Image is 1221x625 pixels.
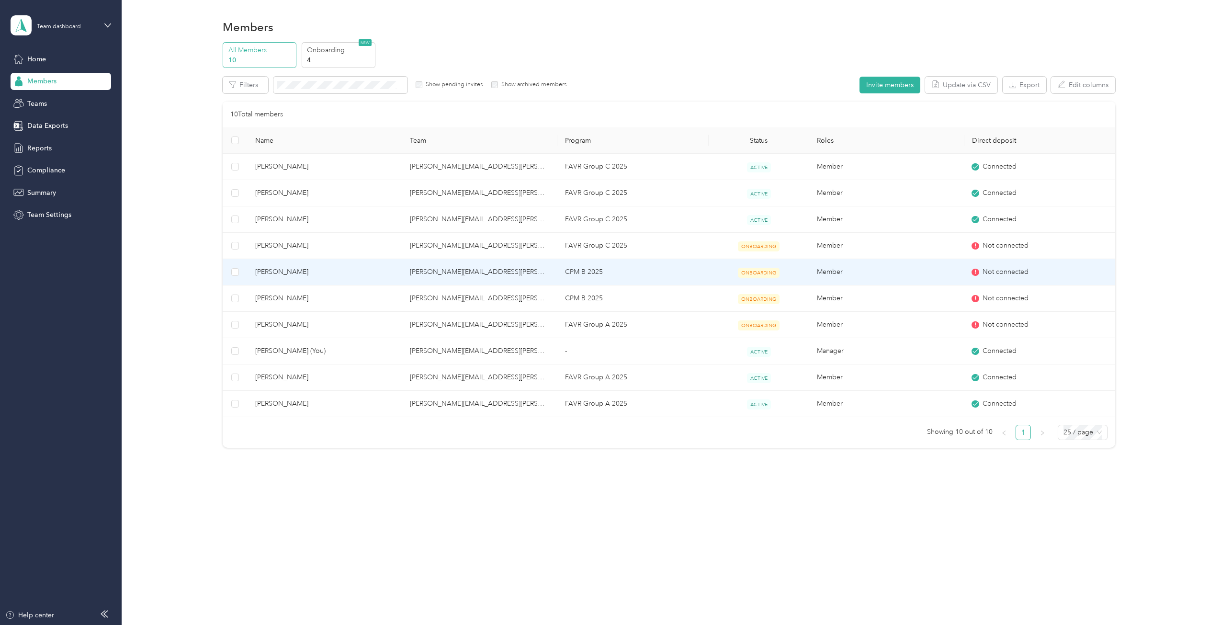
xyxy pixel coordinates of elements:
[557,233,709,259] td: FAVR Group C 2025
[27,165,65,175] span: Compliance
[422,80,483,89] label: Show pending invites
[809,312,964,338] td: Member
[809,127,964,154] th: Roles
[402,259,557,285] td: michael.morado@optioncare.com
[27,76,57,86] span: Members
[983,188,1017,198] span: Connected
[996,425,1012,440] li: Previous Page
[927,425,993,439] span: Showing 10 out of 10
[228,45,294,55] p: All Members
[255,240,395,251] span: [PERSON_NAME]
[708,312,809,338] td: ONBOARDING
[255,398,395,409] span: [PERSON_NAME]
[809,391,964,417] td: Member
[557,127,709,154] th: Program
[255,188,395,198] span: [PERSON_NAME]
[248,312,403,338] td: Kevin Ryan
[983,161,1017,172] span: Connected
[223,22,273,32] h1: Members
[359,39,372,46] span: NEW
[557,312,709,338] td: FAVR Group A 2025
[248,364,403,391] td: Jeremy Phillips
[738,268,780,278] span: ONBOARDING
[557,206,709,233] td: FAVR Group C 2025
[996,425,1012,440] button: left
[557,285,709,312] td: CPM B 2025
[5,610,54,620] button: Help center
[747,162,771,172] span: ACTIVE
[1167,571,1221,625] iframe: Everlance-gr Chat Button Frame
[402,364,557,391] td: michael.morado@optioncare.com
[27,99,47,109] span: Teams
[255,346,395,356] span: [PERSON_NAME] (You)
[983,346,1017,356] span: Connected
[557,259,709,285] td: CPM B 2025
[402,285,557,312] td: michael.morado@optioncare.com
[809,180,964,206] td: Member
[1051,77,1115,93] button: Edit columns
[708,259,809,285] td: ONBOARDING
[27,121,68,131] span: Data Exports
[402,233,557,259] td: michael.morado@optioncare.com
[1040,430,1045,436] span: right
[27,210,71,220] span: Team Settings
[1035,425,1050,440] li: Next Page
[1063,425,1102,440] span: 25 / page
[747,373,771,383] span: ACTIVE
[307,55,372,65] p: 4
[498,80,566,89] label: Show archived members
[708,285,809,312] td: ONBOARDING
[402,312,557,338] td: michael.morado@optioncare.com
[402,154,557,180] td: michael.morado@optioncare.com
[738,320,780,330] span: ONBOARDING
[738,241,780,251] span: ONBOARDING
[248,154,403,180] td: Hazel Cronister
[402,127,557,154] th: Team
[27,54,46,64] span: Home
[809,206,964,233] td: Member
[402,391,557,417] td: michael.morado@optioncare.com
[1001,430,1007,436] span: left
[228,55,294,65] p: 10
[983,319,1029,330] span: Not connected
[983,293,1029,304] span: Not connected
[747,399,771,409] span: ACTIVE
[248,259,403,285] td: Brooks Bryant
[37,24,81,30] div: Team dashboard
[223,77,268,93] button: Filters
[809,154,964,180] td: Member
[738,294,780,304] span: ONBOARDING
[925,77,997,93] button: Update via CSV
[248,233,403,259] td: Michele Page
[1058,425,1108,440] div: Page Size
[809,233,964,259] td: Member
[557,338,709,364] td: -
[983,240,1029,251] span: Not connected
[27,188,56,198] span: Summary
[255,267,395,277] span: [PERSON_NAME]
[248,127,403,154] th: Name
[983,214,1017,225] span: Connected
[255,136,395,145] span: Name
[983,398,1017,409] span: Connected
[230,109,283,120] p: 10 Total members
[709,127,809,154] th: Status
[255,372,395,383] span: [PERSON_NAME]
[248,338,403,364] td: Michael Morado (You)
[248,206,403,233] td: Mary Sharza
[255,293,395,304] span: [PERSON_NAME]
[1035,425,1050,440] button: right
[809,338,964,364] td: Manager
[248,180,403,206] td: Gregory Lazaridis
[402,338,557,364] td: michael.morado@optioncare.com
[557,154,709,180] td: FAVR Group C 2025
[809,364,964,391] td: Member
[809,285,964,312] td: Member
[307,45,372,55] p: Onboarding
[983,372,1017,383] span: Connected
[1016,425,1031,440] li: 1
[1003,77,1046,93] button: Export
[255,319,395,330] span: [PERSON_NAME]
[859,77,920,93] button: Invite members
